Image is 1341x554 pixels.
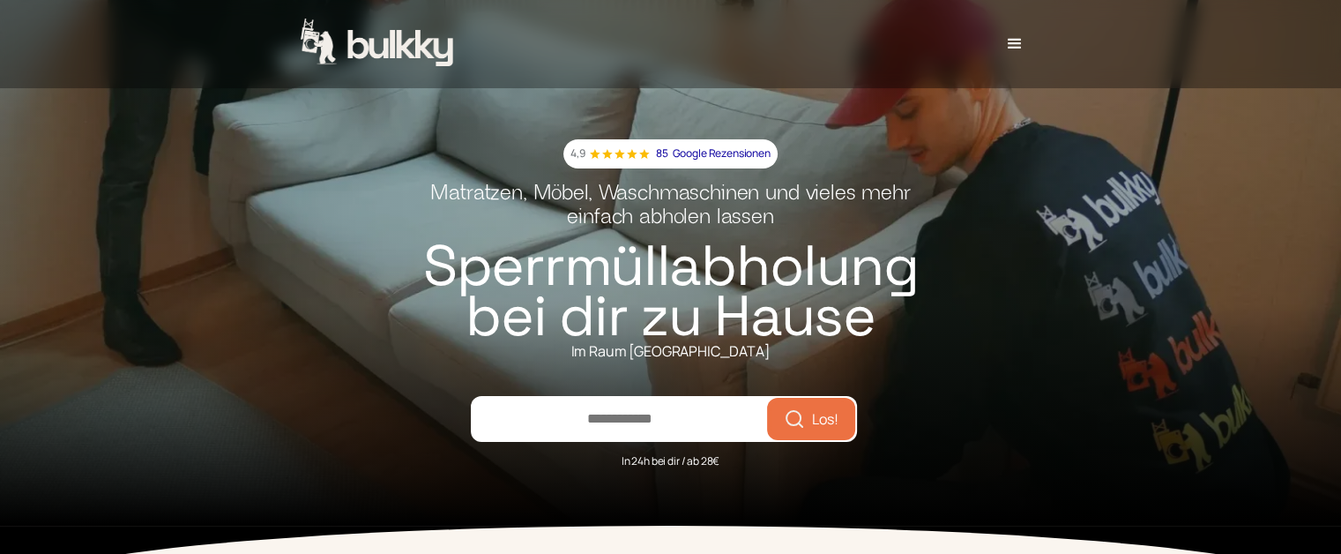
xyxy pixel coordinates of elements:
p: Google Rezensionen [673,145,771,163]
button: Los! [771,401,852,437]
span: Los! [812,412,838,426]
div: In 24h bei dir / ab 28€ [622,442,719,471]
h1: Sperrmüllabholung bei dir zu Hause [417,241,925,342]
p: 4,9 [570,145,585,163]
div: Im Raum [GEOGRAPHIC_DATA] [570,342,770,361]
a: home [301,19,456,70]
h2: Matratzen, Möbel, Waschmaschinen und vieles mehr einfach abholen lassen [430,183,910,241]
div: menu [988,18,1041,71]
p: 85 [656,145,668,163]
